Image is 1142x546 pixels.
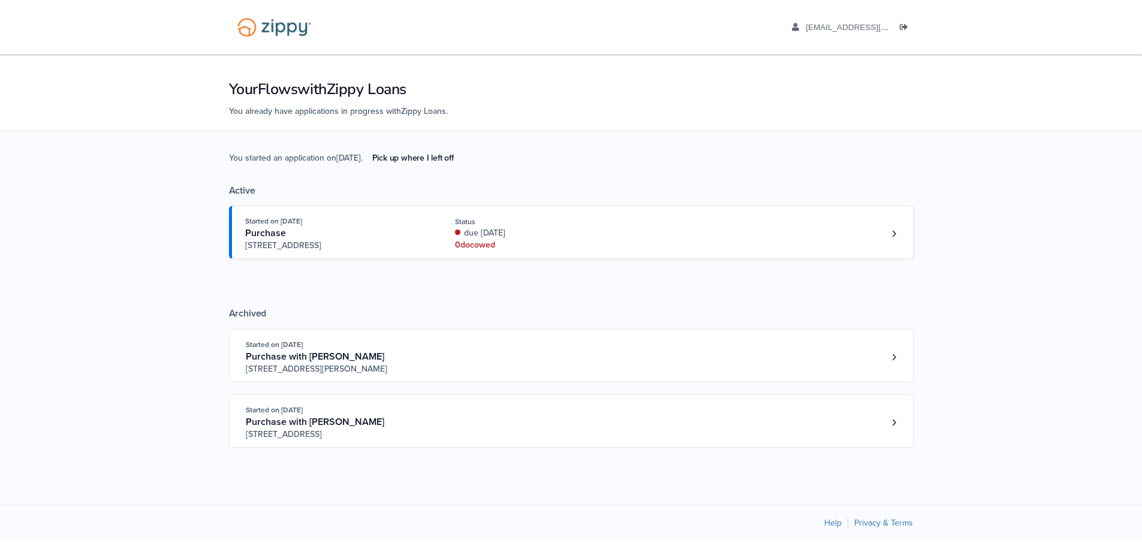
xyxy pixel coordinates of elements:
div: Active [229,185,914,197]
a: Help [824,518,842,528]
div: Archived [229,307,914,319]
a: Open loan 4100895 [229,394,914,448]
a: Open loan 4238297 [229,329,914,382]
span: Purchase [245,227,286,239]
div: due [DATE] [455,227,615,239]
a: edit profile [792,23,944,35]
span: [STREET_ADDRESS][PERSON_NAME] [246,363,429,375]
a: Open loan 4256548 [229,206,914,259]
span: [STREET_ADDRESS] [245,240,428,252]
img: Logo [230,12,319,43]
div: 0 doc owed [455,239,615,251]
span: Started on [DATE] [246,340,303,349]
span: Started on [DATE] [245,217,302,225]
span: Purchase with [PERSON_NAME] [246,351,384,363]
a: Loan number 4100895 [885,414,903,432]
span: [STREET_ADDRESS] [246,429,429,441]
a: Pick up where I left off [363,148,463,168]
div: Status [455,216,615,227]
span: Purchase with [PERSON_NAME] [246,416,384,428]
span: You started an application on [DATE] . [229,152,463,185]
a: Privacy & Terms [854,518,913,528]
a: Loan number 4238297 [885,348,903,366]
span: sphawes1@gmail.com [806,23,943,32]
h1: Your Flows with Zippy Loans [229,79,914,99]
span: You already have applications in progress with Zippy Loans . [229,106,448,116]
a: Loan number 4256548 [885,225,903,243]
span: Started on [DATE] [246,406,303,414]
a: Log out [900,23,913,35]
